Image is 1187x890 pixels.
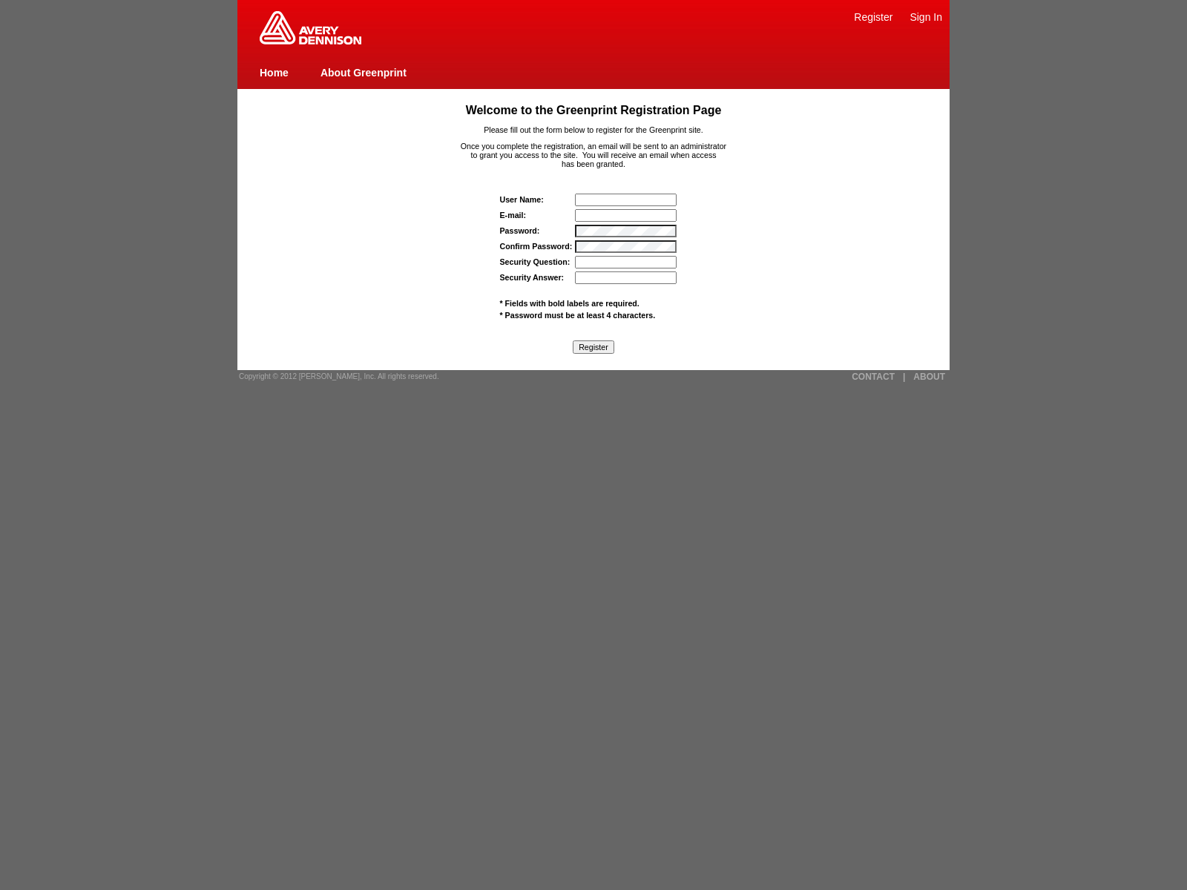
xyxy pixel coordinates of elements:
[903,372,905,382] a: |
[500,195,544,204] strong: User Name:
[260,37,361,46] a: Greenprint
[239,372,439,380] span: Copyright © 2012 [PERSON_NAME], Inc. All rights reserved.
[500,311,656,320] span: * Password must be at least 4 characters.
[266,104,921,117] h1: Welcome to the Greenprint Registration Page
[854,11,892,23] a: Register
[500,273,565,282] label: Security Answer:
[910,11,942,23] a: Sign In
[500,242,573,251] label: Confirm Password:
[500,211,527,220] label: E-mail:
[260,11,361,44] img: Home
[266,125,921,134] p: Please fill out the form below to register for the Greenprint site.
[266,142,921,168] p: Once you complete the registration, an email will be sent to an administrator to grant you access...
[500,257,571,266] label: Security Question:
[260,67,289,79] a: Home
[500,299,639,308] span: * Fields with bold labels are required.
[320,67,407,79] a: About Greenprint
[500,226,540,235] label: Password:
[913,372,945,382] a: ABOUT
[573,340,614,354] input: Register
[852,372,895,382] a: CONTACT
